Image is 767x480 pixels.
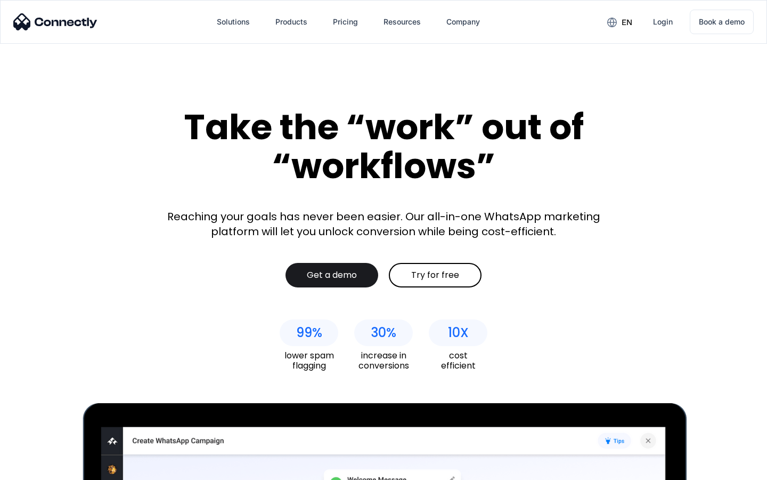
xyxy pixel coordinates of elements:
[160,209,607,239] div: Reaching your goals has never been easier. Our all-in-one WhatsApp marketing platform will let yo...
[599,14,640,30] div: en
[144,108,623,185] div: Take the “work” out of “workflows”
[653,14,673,29] div: Login
[354,350,413,371] div: increase in conversions
[280,350,338,371] div: lower spam flagging
[217,14,250,29] div: Solutions
[411,270,459,281] div: Try for free
[307,270,357,281] div: Get a demo
[296,325,322,340] div: 99%
[622,15,632,30] div: en
[21,461,64,476] ul: Language list
[11,461,64,476] aside: Language selected: English
[285,263,378,287] a: Get a demo
[448,325,469,340] div: 10X
[690,10,754,34] a: Book a demo
[375,9,429,35] div: Resources
[429,350,487,371] div: cost efficient
[644,9,681,35] a: Login
[333,14,358,29] div: Pricing
[267,9,316,35] div: Products
[383,14,421,29] div: Resources
[13,13,97,30] img: Connectly Logo
[208,9,258,35] div: Solutions
[446,14,480,29] div: Company
[389,263,482,287] a: Try for free
[324,9,366,35] a: Pricing
[275,14,307,29] div: Products
[438,9,488,35] div: Company
[371,325,396,340] div: 30%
